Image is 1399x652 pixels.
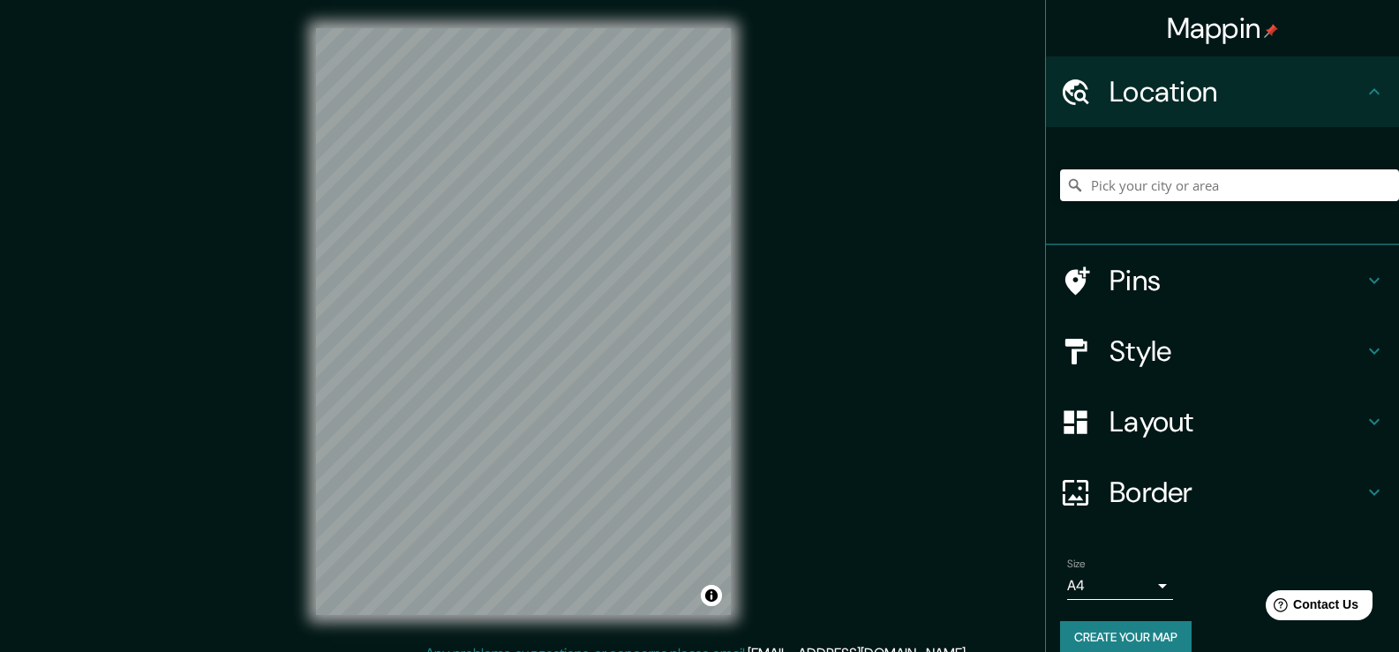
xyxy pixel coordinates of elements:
h4: Mappin [1167,11,1279,46]
div: Border [1046,457,1399,528]
div: Pins [1046,245,1399,316]
div: Location [1046,56,1399,127]
h4: Style [1109,333,1364,369]
h4: Layout [1109,404,1364,439]
h4: Location [1109,74,1364,109]
h4: Border [1109,475,1364,510]
canvas: Map [316,28,731,615]
div: A4 [1067,572,1173,600]
input: Pick your city or area [1060,169,1399,201]
img: pin-icon.png [1264,24,1278,38]
div: Style [1046,316,1399,386]
label: Size [1067,557,1086,572]
div: Layout [1046,386,1399,457]
h4: Pins [1109,263,1364,298]
button: Toggle attribution [701,585,722,606]
iframe: Help widget launcher [1242,583,1380,633]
